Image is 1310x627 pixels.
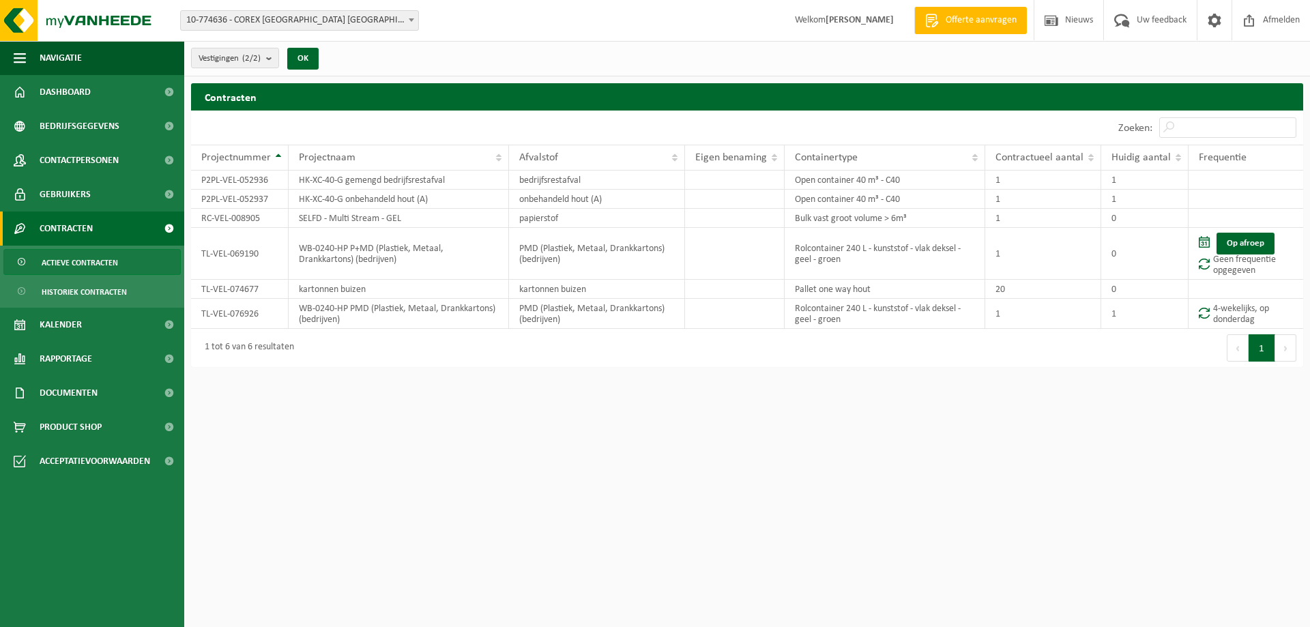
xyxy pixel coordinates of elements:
td: P2PL-VEL-052936 [191,171,289,190]
span: Historiek contracten [42,279,127,305]
td: Open container 40 m³ - C40 [785,171,985,190]
h2: Contracten [191,83,1303,110]
td: 1 [985,209,1101,228]
td: TL-VEL-076926 [191,299,289,329]
td: HK-XC-40-G onbehandeld hout (A) [289,190,509,209]
span: Vestigingen [199,48,261,69]
td: 0 [1101,228,1189,280]
td: PMD (Plastiek, Metaal, Drankkartons) (bedrijven) [509,299,685,329]
td: 1 [985,228,1101,280]
a: Actieve contracten [3,249,181,275]
td: Geen frequentie opgegeven [1189,228,1303,280]
td: 4-wekelijks, op donderdag [1189,299,1303,329]
span: Containertype [795,152,858,163]
button: 1 [1249,334,1275,362]
td: P2PL-VEL-052937 [191,190,289,209]
button: Next [1275,334,1296,362]
td: SELFD - Multi Stream - GEL [289,209,509,228]
td: 1 [1101,171,1189,190]
td: WB-0240-HP P+MD (Plastiek, Metaal, Drankkartons) (bedrijven) [289,228,509,280]
span: Contracten [40,212,93,246]
span: Contactpersonen [40,143,119,177]
span: Kalender [40,308,82,342]
span: Acceptatievoorwaarden [40,444,150,478]
span: Afvalstof [519,152,558,163]
td: Open container 40 m³ - C40 [785,190,985,209]
td: 1 [985,299,1101,329]
button: OK [287,48,319,70]
td: papierstof [509,209,685,228]
td: Rolcontainer 240 L - kunststof - vlak deksel - geel - groen [785,299,985,329]
span: Contractueel aantal [995,152,1083,163]
td: 20 [985,280,1101,299]
span: Navigatie [40,41,82,75]
td: 0 [1101,209,1189,228]
td: WB-0240-HP PMD (Plastiek, Metaal, Drankkartons) (bedrijven) [289,299,509,329]
td: HK-XC-40-G gemengd bedrijfsrestafval [289,171,509,190]
span: Product Shop [40,410,102,444]
td: onbehandeld hout (A) [509,190,685,209]
td: 1 [985,171,1101,190]
a: Historiek contracten [3,278,181,304]
td: 1 [1101,299,1189,329]
span: Projectnummer [201,152,271,163]
span: Projectnaam [299,152,355,163]
span: Frequentie [1199,152,1247,163]
span: Gebruikers [40,177,91,212]
span: Bedrijfsgegevens [40,109,119,143]
button: Previous [1227,334,1249,362]
span: Huidig aantal [1111,152,1171,163]
strong: [PERSON_NAME] [826,15,894,25]
td: bedrijfsrestafval [509,171,685,190]
span: 10-774636 - COREX BELGIUM NV - DEERLIJK [180,10,419,31]
span: Dashboard [40,75,91,109]
span: Eigen benaming [695,152,767,163]
span: Documenten [40,376,98,410]
a: Op afroep [1217,233,1275,254]
div: 1 tot 6 van 6 resultaten [198,336,294,360]
td: Bulk vast groot volume > 6m³ [785,209,985,228]
a: Offerte aanvragen [914,7,1027,34]
span: Rapportage [40,342,92,376]
button: Vestigingen(2/2) [191,48,279,68]
td: kartonnen buizen [289,280,509,299]
span: 10-774636 - COREX BELGIUM NV - DEERLIJK [181,11,418,30]
td: PMD (Plastiek, Metaal, Drankkartons) (bedrijven) [509,228,685,280]
count: (2/2) [242,54,261,63]
td: Rolcontainer 240 L - kunststof - vlak deksel - geel - groen [785,228,985,280]
span: Offerte aanvragen [942,14,1020,27]
td: Pallet one way hout [785,280,985,299]
td: 1 [985,190,1101,209]
span: Actieve contracten [42,250,118,276]
label: Zoeken: [1118,123,1152,134]
td: 0 [1101,280,1189,299]
td: 1 [1101,190,1189,209]
td: TL-VEL-074677 [191,280,289,299]
td: kartonnen buizen [509,280,685,299]
td: RC-VEL-008905 [191,209,289,228]
td: TL-VEL-069190 [191,228,289,280]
